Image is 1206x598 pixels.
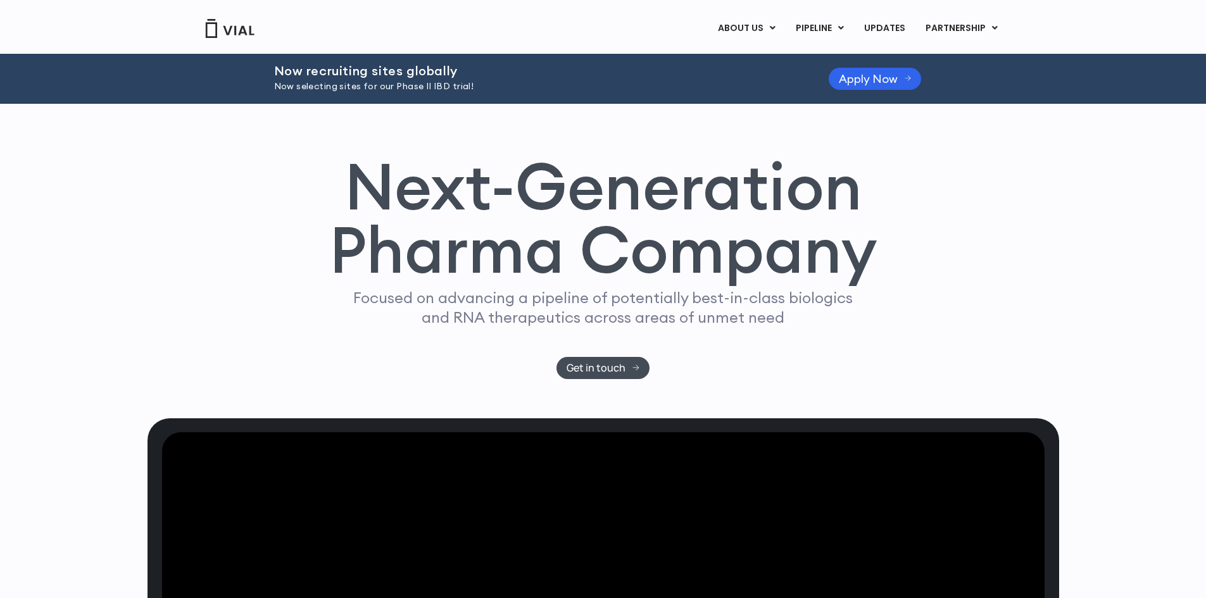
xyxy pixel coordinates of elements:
h2: Now recruiting sites globally [274,64,797,78]
a: ABOUT USMenu Toggle [708,18,785,39]
span: Apply Now [839,74,898,84]
a: UPDATES [854,18,915,39]
img: Vial Logo [204,19,255,38]
p: Now selecting sites for our Phase II IBD trial! [274,80,797,94]
span: Get in touch [567,363,625,373]
p: Focused on advancing a pipeline of potentially best-in-class biologics and RNA therapeutics acros... [348,288,858,327]
a: Get in touch [556,357,650,379]
a: PIPELINEMenu Toggle [786,18,853,39]
a: PARTNERSHIPMenu Toggle [915,18,1008,39]
h1: Next-Generation Pharma Company [329,154,877,282]
a: Apply Now [829,68,922,90]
